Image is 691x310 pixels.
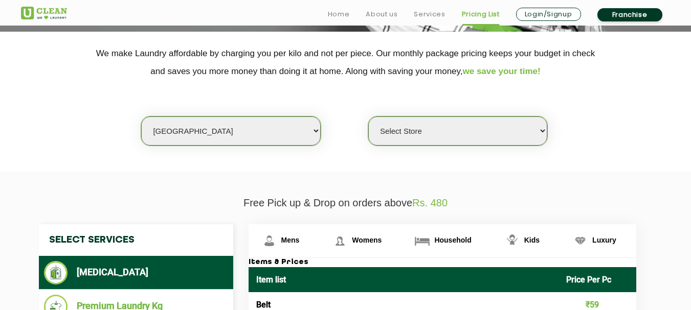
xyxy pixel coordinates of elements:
span: Kids [524,236,540,244]
img: Luxury [571,232,589,250]
span: Womens [352,236,382,244]
img: Kids [503,232,521,250]
img: Dry Cleaning [44,261,68,284]
th: Price Per Pc [559,267,636,292]
a: Services [414,8,445,20]
h3: Items & Prices [249,258,636,267]
p: Free Pick up & Drop on orders above [21,197,671,209]
a: Franchise [597,8,662,21]
span: Mens [281,236,300,244]
span: Household [434,236,471,244]
img: UClean Laundry and Dry Cleaning [21,7,67,19]
img: Household [413,232,431,250]
a: Login/Signup [516,8,581,21]
a: About us [366,8,397,20]
h4: Select Services [39,224,233,256]
a: Home [328,8,350,20]
p: We make Laundry affordable by charging you per kilo and not per piece. Our monthly package pricin... [21,44,671,80]
img: Mens [260,232,278,250]
span: we save your time! [463,66,541,76]
span: Luxury [592,236,616,244]
span: Rs. 480 [412,197,448,208]
a: Pricing List [462,8,500,20]
th: Item list [249,267,559,292]
li: [MEDICAL_DATA] [44,261,228,284]
img: Womens [331,232,349,250]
